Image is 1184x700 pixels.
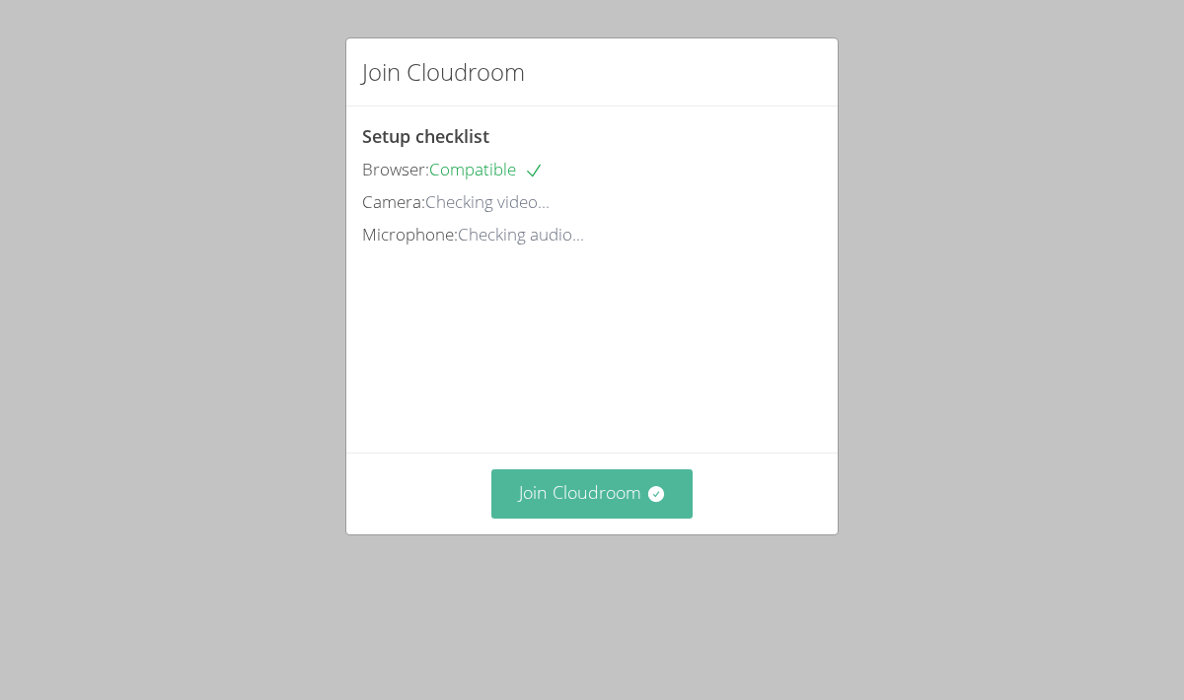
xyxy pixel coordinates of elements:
[362,158,429,180] span: Browser:
[362,54,525,90] h2: Join Cloudroom
[362,223,458,245] span: Microphone:
[362,124,489,148] span: Setup checklist
[458,223,584,245] span: Checking audio...
[362,190,425,213] span: Camera:
[491,469,694,518] button: Join Cloudroom
[429,158,544,180] span: Compatible
[425,190,550,213] span: Checking video...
